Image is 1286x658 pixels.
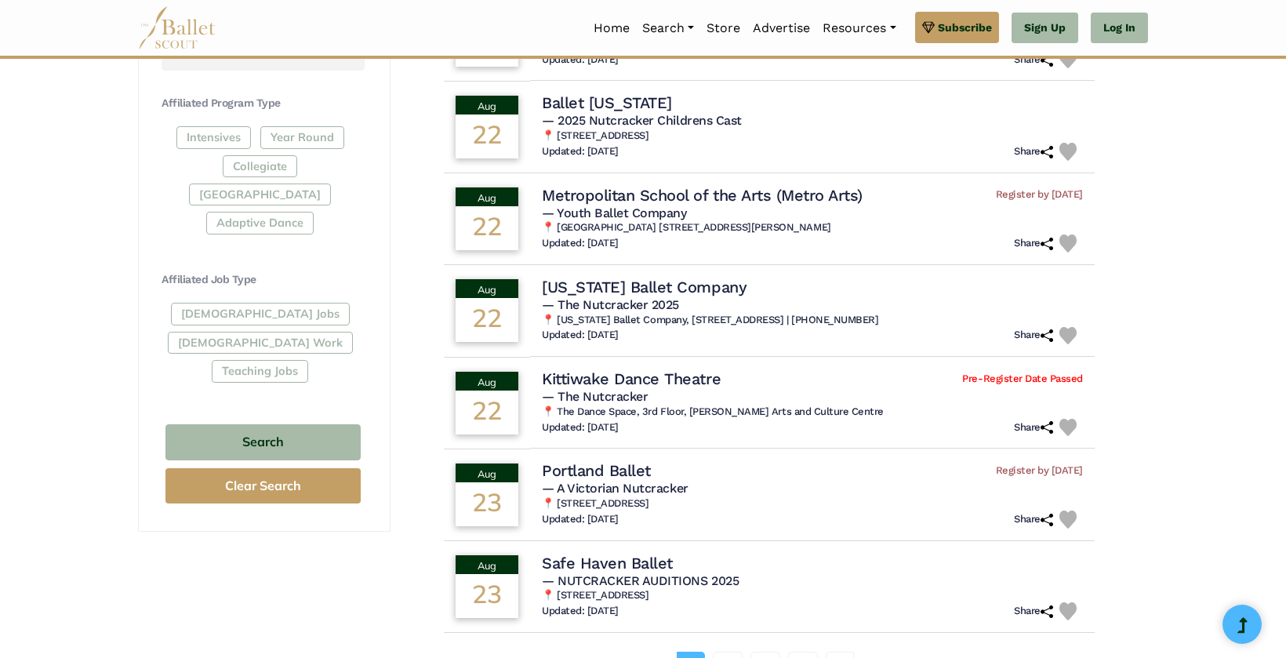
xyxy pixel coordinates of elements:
h6: Updated: [DATE] [542,145,619,158]
span: — The Nutcracker [542,389,648,404]
a: Store [700,12,747,45]
a: Search [636,12,700,45]
h6: Share [1014,605,1053,618]
h6: 📍 [STREET_ADDRESS] [542,589,1083,602]
span: — NUTCRACKER AUDITIONS 2025 [542,573,739,588]
div: 23 [456,574,518,618]
div: 22 [456,391,518,434]
h4: Affiliated Job Type [162,272,365,288]
h6: 📍 [STREET_ADDRESS] [542,497,1083,511]
button: Clear Search [165,468,361,503]
h6: 📍 [STREET_ADDRESS] [542,129,1083,143]
div: Aug [456,187,518,206]
a: Advertise [747,12,816,45]
div: Aug [456,372,518,391]
h4: [US_STATE] Ballet Company [542,277,747,297]
span: Subscribe [938,19,992,36]
h6: Updated: [DATE] [542,513,619,526]
h6: 📍 [US_STATE] Ballet Company, [STREET_ADDRESS] | [PHONE_NUMBER] [542,314,1083,327]
h6: Updated: [DATE] [542,605,619,618]
a: Log In [1091,13,1148,44]
h4: Kittiwake Dance Theatre [542,369,721,389]
h6: Share [1014,329,1053,342]
div: Aug [456,96,518,115]
div: Aug [456,555,518,574]
h4: Affiliated Program Type [162,96,365,111]
h4: Metropolitan School of the Arts (Metro Arts) [542,185,863,205]
img: gem.svg [922,19,935,36]
a: Home [587,12,636,45]
span: — Youth Ballet Company [542,205,686,220]
h6: Share [1014,513,1053,526]
a: Sign Up [1012,13,1078,44]
div: 22 [456,115,518,158]
button: Search [165,424,361,461]
div: Aug [456,464,518,482]
span: — 2025 Nutcracker Childrens Cast [542,113,742,128]
a: Resources [816,12,902,45]
h6: Share [1014,237,1053,250]
h6: Updated: [DATE] [542,329,619,342]
span: Register by [DATE] [996,188,1083,202]
h4: Portland Ballet [542,460,651,481]
h6: 📍 [GEOGRAPHIC_DATA] [STREET_ADDRESS][PERSON_NAME] [542,221,1083,234]
h6: Updated: [DATE] [542,53,619,67]
a: Subscribe [915,12,999,43]
h6: 📍 The Dance Space, 3rd Floor, [PERSON_NAME] Arts and Culture Centre [542,405,1083,419]
h6: Share [1014,145,1053,158]
div: 23 [456,482,518,526]
span: Pre-Register Date Passed [962,373,1082,386]
span: Register by [DATE] [996,464,1083,478]
h6: Share [1014,421,1053,434]
h6: Share [1014,53,1053,67]
h6: Updated: [DATE] [542,237,619,250]
div: 22 [456,206,518,250]
h4: Safe Haven Ballet [542,553,673,573]
div: 22 [456,298,518,342]
h4: Ballet [US_STATE] [542,93,672,113]
span: — The Nutcracker 2025 [542,297,679,312]
span: — A Victorian Nutcracker [542,481,688,496]
div: Aug [456,279,518,298]
h6: Updated: [DATE] [542,421,619,434]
